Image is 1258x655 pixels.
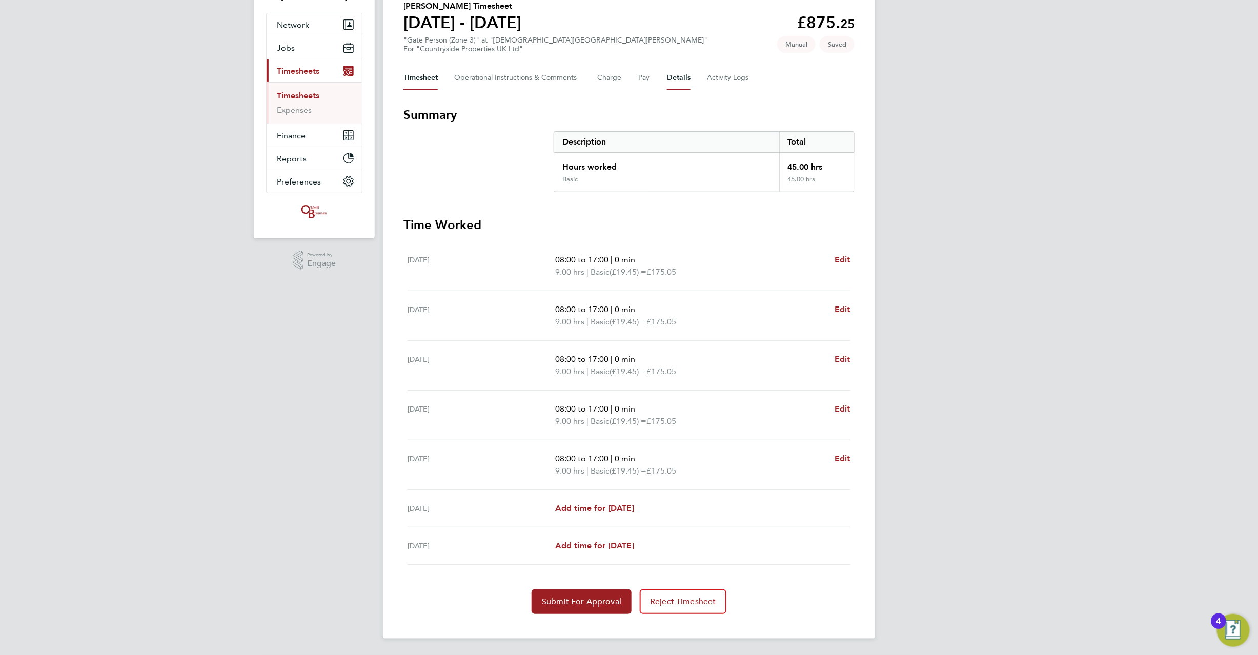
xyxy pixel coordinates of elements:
[554,131,855,192] div: Summary
[454,66,581,90] button: Operational Instructions & Comments
[840,16,855,31] span: 25
[591,266,610,278] span: Basic
[554,132,779,152] div: Description
[667,66,691,90] button: Details
[611,354,613,364] span: |
[408,403,555,427] div: [DATE]
[646,466,676,476] span: £175.05
[611,404,613,414] span: |
[797,13,855,32] app-decimal: £875.
[267,147,362,170] button: Reports
[555,503,634,513] span: Add time for [DATE]
[1217,614,1250,647] button: Open Resource Center, 4 new notifications
[610,317,646,326] span: (£19.45) =
[403,66,438,90] button: Timesheet
[646,366,676,376] span: £175.05
[610,366,646,376] span: (£19.45) =
[835,354,850,364] span: Edit
[835,255,850,264] span: Edit
[646,267,676,277] span: £175.05
[555,454,608,463] span: 08:00 to 17:00
[610,267,646,277] span: (£19.45) =
[555,354,608,364] span: 08:00 to 17:00
[591,365,610,378] span: Basic
[267,36,362,59] button: Jobs
[267,82,362,124] div: Timesheets
[615,454,635,463] span: 0 min
[586,366,589,376] span: |
[408,502,555,515] div: [DATE]
[615,255,635,264] span: 0 min
[555,317,584,326] span: 9.00 hrs
[267,170,362,193] button: Preferences
[555,466,584,476] span: 9.00 hrs
[277,105,312,115] a: Expenses
[779,132,854,152] div: Total
[835,254,850,266] a: Edit
[615,354,635,364] span: 0 min
[586,317,589,326] span: |
[555,502,634,515] a: Add time for [DATE]
[640,589,726,614] button: Reject Timesheet
[403,217,855,233] h3: Time Worked
[403,107,855,614] section: Timesheet
[779,153,854,175] div: 45.00 hrs
[835,453,850,465] a: Edit
[403,45,707,53] div: For "Countryside Properties UK Ltd"
[267,13,362,36] button: Network
[277,154,307,163] span: Reports
[307,251,336,259] span: Powered by
[611,304,613,314] span: |
[615,304,635,314] span: 0 min
[777,36,816,53] span: This timesheet was manually created.
[611,255,613,264] span: |
[408,453,555,477] div: [DATE]
[707,66,750,90] button: Activity Logs
[277,43,295,53] span: Jobs
[277,177,321,187] span: Preferences
[650,597,716,607] span: Reject Timesheet
[267,124,362,147] button: Finance
[555,540,634,552] a: Add time for [DATE]
[403,36,707,53] div: "Gate Person (Zone 3)" at "[DEMOGRAPHIC_DATA][GEOGRAPHIC_DATA][PERSON_NAME]"
[555,267,584,277] span: 9.00 hrs
[586,466,589,476] span: |
[615,404,635,414] span: 0 min
[403,12,521,33] h1: [DATE] - [DATE]
[591,316,610,328] span: Basic
[555,304,608,314] span: 08:00 to 17:00
[1216,621,1221,634] div: 4
[835,403,850,415] a: Edit
[562,175,578,183] div: Basic
[408,303,555,328] div: [DATE]
[835,353,850,365] a: Edit
[779,175,854,192] div: 45.00 hrs
[610,416,646,426] span: (£19.45) =
[835,304,850,314] span: Edit
[277,20,309,30] span: Network
[266,203,362,220] a: Go to home page
[835,454,850,463] span: Edit
[293,251,336,270] a: Powered byEngage
[591,465,610,477] span: Basic
[277,66,319,76] span: Timesheets
[591,415,610,427] span: Basic
[277,91,319,100] a: Timesheets
[555,416,584,426] span: 9.00 hrs
[555,541,634,550] span: Add time for [DATE]
[408,540,555,552] div: [DATE]
[532,589,632,614] button: Submit For Approval
[555,255,608,264] span: 08:00 to 17:00
[820,36,855,53] span: This timesheet is Saved.
[408,353,555,378] div: [DATE]
[586,267,589,277] span: |
[408,254,555,278] div: [DATE]
[835,303,850,316] a: Edit
[555,366,584,376] span: 9.00 hrs
[277,131,306,140] span: Finance
[307,259,336,268] span: Engage
[403,107,855,123] h3: Summary
[267,59,362,82] button: Timesheets
[586,416,589,426] span: |
[299,203,329,220] img: oneillandbrennan-logo-retina.png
